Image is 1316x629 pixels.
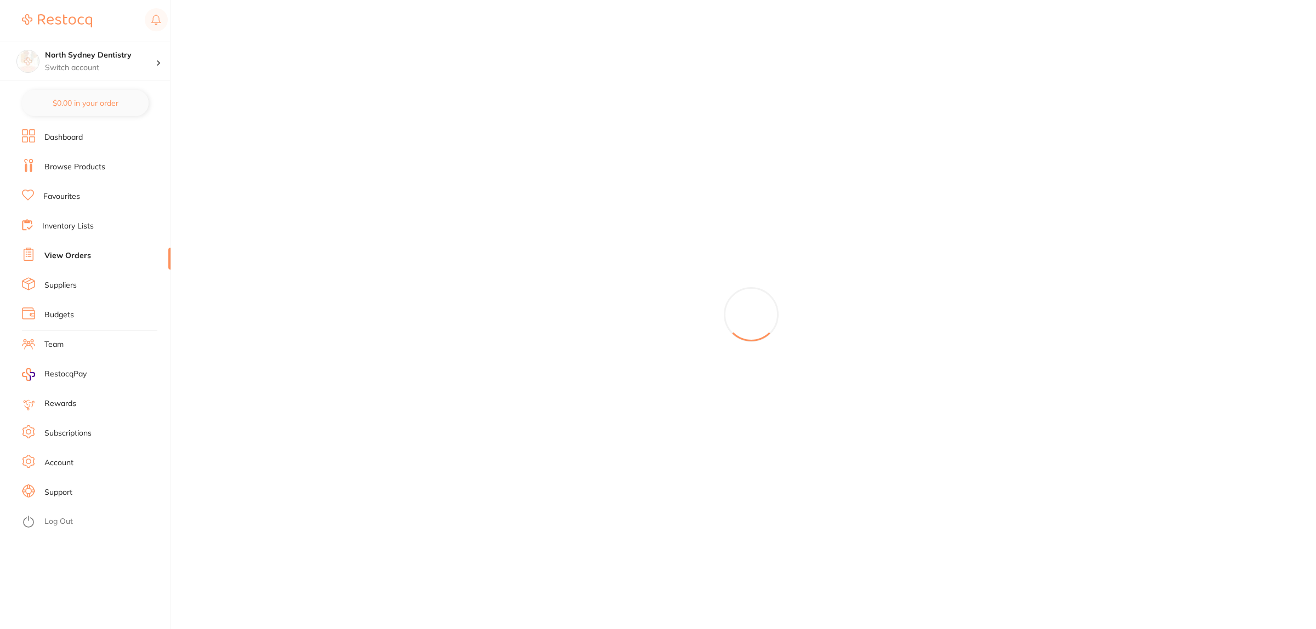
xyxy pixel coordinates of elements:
[44,369,87,380] span: RestocqPay
[44,280,77,291] a: Suppliers
[44,398,76,409] a: Rewards
[45,50,156,61] h4: North Sydney Dentistry
[44,310,74,321] a: Budgets
[44,250,91,261] a: View Orders
[44,162,105,173] a: Browse Products
[22,14,92,27] img: Restocq Logo
[44,458,73,468] a: Account
[44,516,73,527] a: Log Out
[22,90,149,116] button: $0.00 in your order
[22,8,92,33] a: Restocq Logo
[43,191,80,202] a: Favourites
[22,368,87,381] a: RestocqPay
[42,221,94,232] a: Inventory Lists
[22,513,167,531] button: Log Out
[44,487,72,498] a: Support
[44,339,64,350] a: Team
[44,428,92,439] a: Subscriptions
[17,50,39,72] img: North Sydney Dentistry
[44,132,83,143] a: Dashboard
[22,368,35,381] img: RestocqPay
[45,62,156,73] p: Switch account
